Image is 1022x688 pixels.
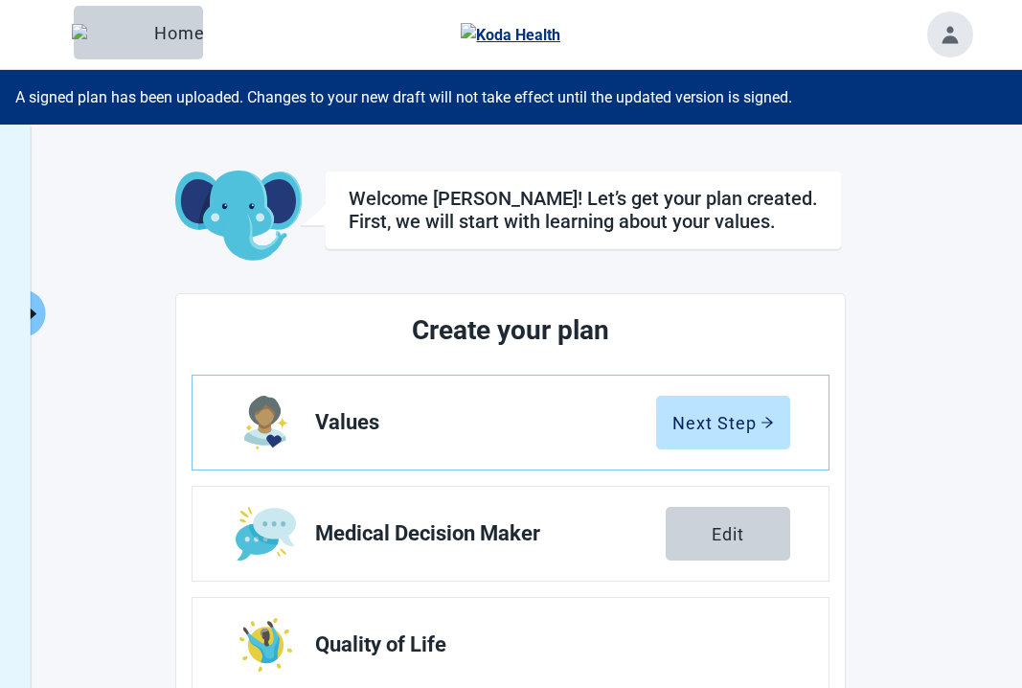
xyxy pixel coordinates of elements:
[672,413,774,432] div: Next Step
[89,23,188,42] div: Home
[315,411,656,434] span: Values
[461,23,560,47] img: Koda Health
[193,487,829,581] a: Edit Medical Decision Maker section
[263,310,758,352] h2: Create your plan
[761,416,774,429] span: arrow-right
[193,376,829,470] a: Edit Values section
[712,524,744,543] div: Edit
[315,633,775,656] span: Quality of Life
[24,305,42,323] span: caret-right
[74,6,203,59] button: ElephantHome
[349,187,818,233] div: Welcome [PERSON_NAME]! Let’s get your plan created. First, we will start with learning about your...
[72,24,147,41] img: Elephant
[22,289,46,337] button: Expand menu
[656,396,790,449] button: Next Steparrow-right
[175,171,301,263] img: Koda Elephant
[666,507,790,561] button: Edit
[315,522,666,545] span: Medical Decision Maker
[927,11,973,57] button: Toggle account menu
